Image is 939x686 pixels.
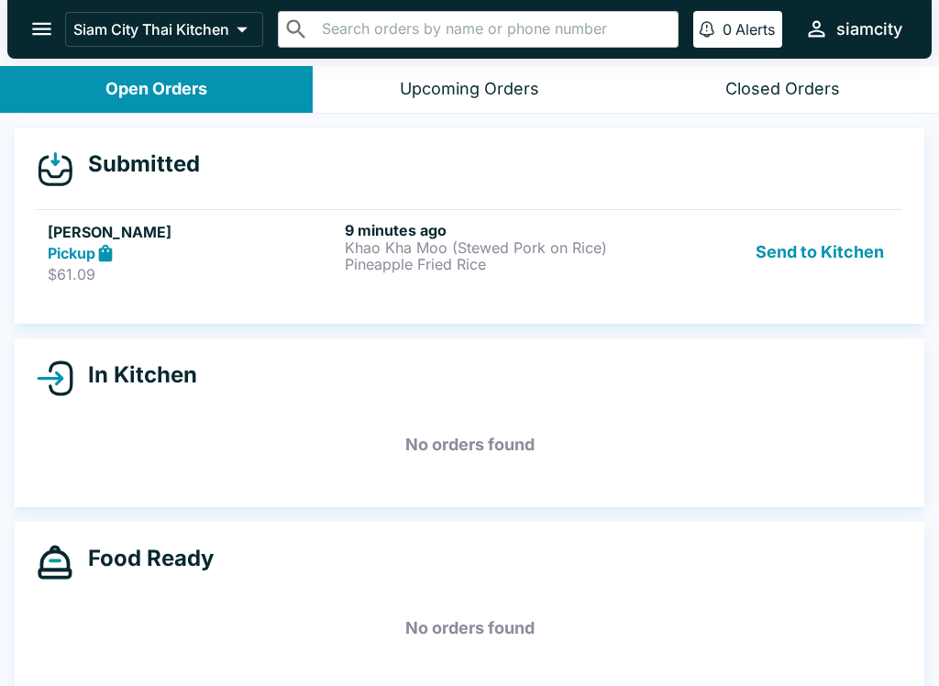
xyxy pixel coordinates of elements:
[73,545,214,572] h4: Food Ready
[48,244,95,262] strong: Pickup
[105,79,207,100] div: Open Orders
[48,221,337,243] h5: [PERSON_NAME]
[73,150,200,178] h4: Submitted
[400,79,539,100] div: Upcoming Orders
[18,6,65,52] button: open drawer
[37,412,902,478] h5: No orders found
[725,79,840,100] div: Closed Orders
[73,361,197,389] h4: In Kitchen
[316,17,670,42] input: Search orders by name or phone number
[37,595,902,661] h5: No orders found
[345,256,635,272] p: Pineapple Fried Rice
[735,20,775,39] p: Alerts
[48,265,337,283] p: $61.09
[797,9,910,49] button: siamcity
[37,209,902,295] a: [PERSON_NAME]Pickup$61.099 minutes agoKhao Kha Moo (Stewed Pork on Rice)Pineapple Fried RiceSend ...
[836,18,902,40] div: siamcity
[748,221,891,284] button: Send to Kitchen
[723,20,732,39] p: 0
[345,221,635,239] h6: 9 minutes ago
[65,12,263,47] button: Siam City Thai Kitchen
[345,239,635,256] p: Khao Kha Moo (Stewed Pork on Rice)
[73,20,229,39] p: Siam City Thai Kitchen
